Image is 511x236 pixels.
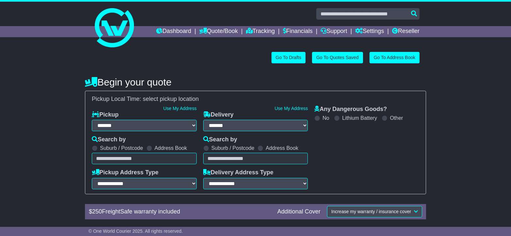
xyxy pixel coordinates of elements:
label: Suburb / Postcode [100,145,143,151]
label: Any Dangerous Goods? [314,106,387,113]
span: © One World Courier 2025. All rights reserved. [89,228,183,234]
a: Use My Address [274,106,308,111]
label: Search by [203,136,237,143]
label: Delivery Address Type [203,169,273,176]
a: Go To Address Book [370,52,420,63]
div: Additional Cover [274,208,324,215]
label: Suburb / Postcode [211,145,255,151]
label: Pickup [92,111,119,118]
label: Pickup Address Type [92,169,158,176]
a: Settings [355,26,384,37]
div: Pickup Local Time: [89,96,422,103]
a: Go To Drafts [272,52,305,63]
a: Use My Address [163,106,197,111]
label: Delivery [203,111,234,118]
label: Lithium Battery [342,115,377,121]
a: Quote/Book [199,26,238,37]
button: Increase my warranty / insurance cover [327,206,422,217]
label: Search by [92,136,126,143]
label: Address Book [155,145,187,151]
label: No [322,115,329,121]
a: Dashboard [156,26,191,37]
span: select pickup location [143,96,199,102]
div: $ FreightSafe warranty included [86,208,274,215]
span: Increase my warranty / insurance cover [331,209,411,214]
a: Go To Quotes Saved [312,52,363,63]
a: Reseller [392,26,420,37]
label: Address Book [266,145,298,151]
a: Tracking [246,26,275,37]
label: Other [390,115,403,121]
h4: Begin your quote [85,77,426,87]
a: Financials [283,26,313,37]
a: Support [321,26,347,37]
span: 250 [92,208,102,215]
